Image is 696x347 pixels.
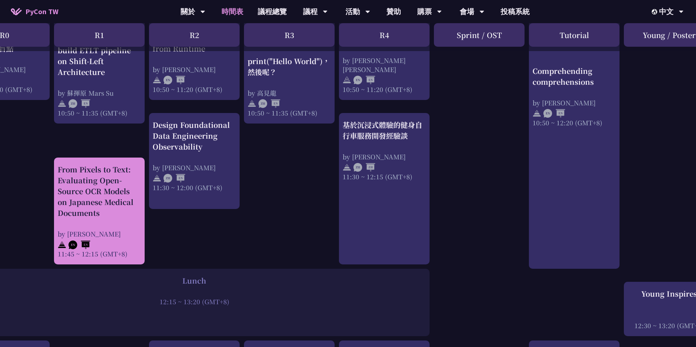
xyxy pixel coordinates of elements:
[529,23,620,47] div: Tutorial
[343,172,426,181] div: 11:30 ~ 12:15 (GMT+8)
[153,65,236,74] div: by [PERSON_NAME]
[244,23,335,47] div: R3
[69,241,90,249] img: ENEN.5a408d1.svg
[258,100,280,108] img: ZHEN.371966e.svg
[353,163,375,172] img: ZHZH.38617ef.svg
[248,88,331,97] div: by 高見龍
[58,164,141,258] a: From Pixels to Text: Evaluating Open-Source OCR Models on Japanese Medical Documents by [PERSON_N...
[58,88,141,97] div: by 蘇揮原 Mars Su
[58,241,66,249] img: svg+xml;base64,PHN2ZyB4bWxucz0iaHR0cDovL3d3dy53My5vcmcvMjAwMC9zdmciIHdpZHRoPSIyNCIgaGVpZ2h0PSIyNC...
[248,100,256,108] img: svg+xml;base64,PHN2ZyB4bWxucz0iaHR0cDovL3d3dy53My5vcmcvMjAwMC9zdmciIHdpZHRoPSIyNCIgaGVpZ2h0PSIyNC...
[4,3,66,21] a: PyCon TW
[58,249,141,258] div: 11:45 ~ 12:15 (GMT+8)
[163,174,185,183] img: ZHEN.371966e.svg
[652,9,659,14] img: Locale Icon
[343,152,426,161] div: by [PERSON_NAME]
[58,164,141,218] div: From Pixels to Text: Evaluating Open-Source OCR Models on Japanese Medical Documents
[343,76,351,84] img: svg+xml;base64,PHN2ZyB4bWxucz0iaHR0cDovL3d3dy53My5vcmcvMjAwMC9zdmciIHdpZHRoPSIyNCIgaGVpZ2h0PSIyNC...
[25,6,58,17] span: PyCon TW
[11,8,22,15] img: Home icon of PyCon TW 2025
[153,174,161,183] img: svg+xml;base64,PHN2ZyB4bWxucz0iaHR0cDovL3d3dy53My5vcmcvMjAwMC9zdmciIHdpZHRoPSIyNCIgaGVpZ2h0PSIyNC...
[58,100,66,108] img: svg+xml;base64,PHN2ZyB4bWxucz0iaHR0cDovL3d3dy53My5vcmcvMjAwMC9zdmciIHdpZHRoPSIyNCIgaGVpZ2h0PSIyNC...
[153,120,236,203] a: Design Foundational Data Engineering Observability by [PERSON_NAME] 11:30 ~ 12:00 (GMT+8)
[343,120,426,258] a: 基於沉浸式體驗的健身自行車服務開發經驗談 by [PERSON_NAME] 11:30 ~ 12:15 (GMT+8)
[343,85,426,94] div: 10:50 ~ 11:20 (GMT+8)
[533,98,616,107] div: by [PERSON_NAME]
[343,163,351,172] img: svg+xml;base64,PHN2ZyB4bWxucz0iaHR0cDovL3d3dy53My5vcmcvMjAwMC9zdmciIHdpZHRoPSIyNCIgaGVpZ2h0PSIyNC...
[163,76,185,84] img: ENEN.5a408d1.svg
[533,65,616,87] div: Comprehending comprehensions
[153,183,236,192] div: 11:30 ~ 12:00 (GMT+8)
[248,108,331,117] div: 10:50 ~ 11:35 (GMT+8)
[434,23,525,47] div: Sprint / OST
[339,23,430,47] div: R4
[69,100,90,108] img: ZHEN.371966e.svg
[533,118,616,127] div: 10:50 ~ 12:20 (GMT+8)
[153,120,236,152] div: Design Foundational Data Engineering Observability
[353,76,375,84] img: ENEN.5a408d1.svg
[149,23,240,47] div: R2
[533,109,541,118] img: svg+xml;base64,PHN2ZyB4bWxucz0iaHR0cDovL3d3dy53My5vcmcvMjAwMC9zdmciIHdpZHRoPSIyNCIgaGVpZ2h0PSIyNC...
[153,76,161,84] img: svg+xml;base64,PHN2ZyB4bWxucz0iaHR0cDovL3d3dy53My5vcmcvMjAwMC9zdmciIHdpZHRoPSIyNCIgaGVpZ2h0PSIyNC...
[343,120,426,141] div: 基於沉浸式體驗的健身自行車服務開發經驗談
[543,109,565,118] img: ENEN.5a408d1.svg
[248,56,331,78] div: print("Hello World")，然後呢？
[153,85,236,94] div: 10:50 ~ 11:20 (GMT+8)
[153,163,236,172] div: by [PERSON_NAME]
[58,108,141,117] div: 10:50 ~ 11:35 (GMT+8)
[54,23,145,47] div: R1
[58,229,141,238] div: by [PERSON_NAME]
[343,56,426,74] div: by [PERSON_NAME] [PERSON_NAME]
